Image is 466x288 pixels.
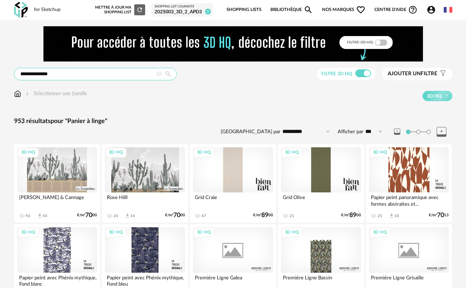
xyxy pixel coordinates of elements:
a: 3D HQ [PERSON_NAME] & Cannage 92 Download icon 43 €/m²7000 [14,144,101,223]
span: filtre [388,71,437,77]
div: 3D HQ [193,148,214,158]
button: Ajouter unfiltre Filter icon [382,68,452,80]
div: 3D HQ [193,228,214,237]
span: Magnify icon [304,5,313,14]
span: Heart Outline icon [356,5,365,14]
div: 2025003_3D_2_APD3 [155,9,210,15]
span: Filter icon [437,71,446,77]
span: Account Circle icon [426,5,436,14]
div: 3D HQ [18,228,39,237]
div: Sélectionner une famille [24,90,87,98]
span: Account Circle icon [426,5,439,14]
a: 3D HQ Papier peint panoramique avec formes abstraites et... 25 Download icon 10 €/m²7013 [366,144,452,223]
span: Download icon [389,213,394,219]
span: Help Circle Outline icon [408,5,417,14]
div: 3D HQ [281,148,302,158]
span: 89 [349,213,356,218]
label: Afficher par [338,129,363,135]
span: 70 [85,213,92,218]
div: €/m² 00 [77,213,97,218]
div: 953 résultats [14,117,452,125]
div: 25 [378,214,382,218]
div: for Sketchup [34,7,61,13]
span: Filtre 3D HQ [321,71,352,76]
span: 70 [437,213,444,218]
div: 47 [202,214,206,218]
span: 70 [173,213,180,218]
img: OXP [14,2,28,18]
div: 3D HQ [281,228,302,237]
span: 5 [205,9,211,14]
div: 3D HQ [105,148,126,158]
div: 3D HQ [369,228,390,237]
a: Shopping List courante 2025003_3D_2_APD3 5 [155,5,210,15]
span: 3D HQ [427,93,442,99]
div: 43 [43,214,47,218]
div: 14 [130,214,135,218]
span: pour "Panier à linge" [50,118,107,124]
label: [GEOGRAPHIC_DATA] par [221,129,281,135]
a: BibliothèqueMagnify icon [270,2,313,18]
div: Grid Craie [193,192,273,208]
a: 3D HQ Grid Olive 21 €/m²8900 [278,144,364,223]
span: 89 [261,213,268,218]
a: 3D HQ Rose Hilll 24 Download icon 14 €/m²7000 [102,144,188,223]
div: Shopping List courante [155,5,210,9]
div: Grid Olive [281,192,361,208]
div: 3D HQ [18,148,39,158]
span: Download icon [37,213,43,219]
div: Rose Hilll [105,192,185,208]
span: Ajouter un [388,71,421,76]
img: FILTRE%20HQ%20NEW_V1%20(4).gif [43,26,423,62]
div: 24 [113,214,118,218]
img: fr [444,5,452,14]
img: svg+xml;base64,PHN2ZyB3aWR0aD0iMTYiIGhlaWdodD0iMTYiIHZpZXdCb3g9IjAgMCAxNiAxNiIgZmlsbD0ibm9uZSIgeG... [24,90,31,98]
span: Centre d'aideHelp Circle Outline icon [374,5,418,14]
a: Shopping Lists [227,2,261,18]
div: 3D HQ [105,228,126,237]
div: [PERSON_NAME] & Cannage [17,192,97,208]
div: €/m² 00 [341,213,361,218]
div: Papier peint panoramique avec formes abstraites et... [369,192,449,208]
div: €/m² 13 [429,213,449,218]
a: 3D HQ Grid Craie 47 €/m²8900 [190,144,276,223]
img: svg+xml;base64,PHN2ZyB3aWR0aD0iMTYiIGhlaWdodD0iMTciIHZpZXdCb3g9IjAgMCAxNiAxNyIgZmlsbD0ibm9uZSIgeG... [14,90,21,98]
div: Mettre à jour ma Shopping List [95,4,145,15]
span: Download icon [124,213,130,219]
div: €/m² 00 [253,213,273,218]
span: Nos marques [322,2,366,18]
div: €/m² 00 [165,213,185,218]
div: 10 [394,214,399,218]
span: Refresh icon [136,8,143,12]
div: 92 [26,214,31,218]
div: 3D HQ [369,148,390,158]
div: 21 [290,214,294,218]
